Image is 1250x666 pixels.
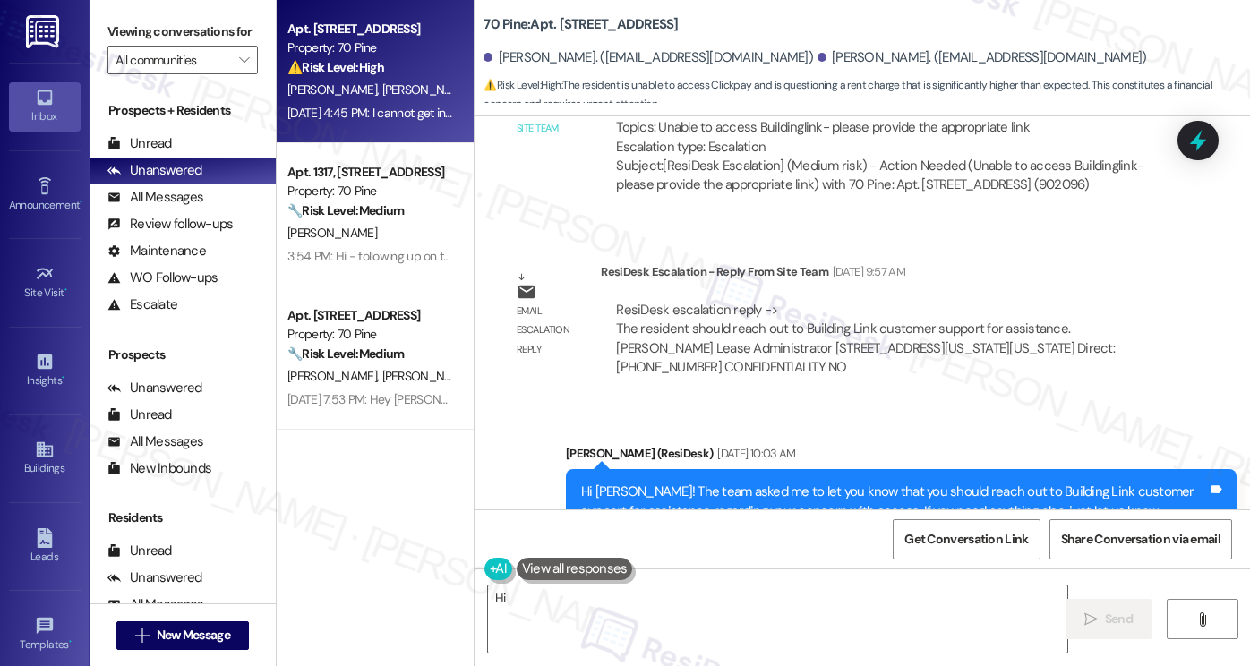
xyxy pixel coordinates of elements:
div: [PERSON_NAME]. ([EMAIL_ADDRESS][DOMAIN_NAME]) [484,48,813,67]
div: Residents [90,508,276,527]
span: [PERSON_NAME] [287,81,382,98]
div: Apt. 1317, [STREET_ADDRESS] [287,163,453,182]
div: [PERSON_NAME]. ([EMAIL_ADDRESS][DOMAIN_NAME]) [818,48,1147,67]
span: : The resident is unable to access Clickpay and is questioning a rent charge that is significantl... [484,76,1250,115]
div: Unanswered [107,161,202,180]
span: • [69,636,72,648]
span: [PERSON_NAME] [382,368,472,384]
div: Review follow-ups [107,215,233,234]
i:  [1084,612,1098,627]
i:  [239,53,249,67]
div: Prospects [90,346,276,364]
div: Unanswered [107,568,202,587]
div: [DATE] 10:03 AM [713,444,795,463]
div: All Messages [107,188,203,207]
div: Escalate [107,295,177,314]
div: ResiDesk Escalation - Reply From Site Team [601,262,1172,287]
div: 3:54 PM: Hi - following up on this again. Is there anyway something can be arranged directly with... [287,248,1117,264]
div: Property: 70 Pine [287,38,453,57]
div: ResiDesk escalation to site team -> Risk Level: Medium risk Topics: Unable to access Buildinglink... [616,80,1157,157]
div: [DATE] 7:53 PM: Hey [PERSON_NAME] and [PERSON_NAME], we appreciate your text! We'll be back at 11... [287,391,1194,407]
div: Apt. [STREET_ADDRESS] [287,306,453,325]
i:  [135,628,149,643]
span: New Message [157,626,230,645]
div: Subject: [ResiDesk Escalation] (Medium risk) - Action Needed (Unable to access Buildinglink- plea... [616,157,1157,195]
button: Get Conversation Link [893,519,1040,559]
div: Unread [107,542,172,560]
strong: ⚠️ Risk Level: High [484,78,561,92]
a: Site Visit • [9,259,81,307]
div: Hi [PERSON_NAME]! The team asked me to let you know that you should reach out to Building Link cu... [581,482,1208,521]
b: 70 Pine: Apt. [STREET_ADDRESS] [484,15,678,34]
div: [PERSON_NAME] (ResiDesk) [566,444,1237,469]
label: Viewing conversations for [107,18,258,46]
div: Property: 70 Pine [287,325,453,344]
img: ResiDesk Logo [26,15,63,48]
span: [PERSON_NAME] [287,368,382,384]
div: WO Follow-ups [107,269,218,287]
div: All Messages [107,432,203,451]
button: Send [1066,599,1152,639]
i:  [1195,612,1209,627]
span: Send [1105,610,1133,628]
input: All communities [116,46,229,74]
div: Property: 70 Pine [287,182,453,201]
a: Insights • [9,346,81,395]
div: Unanswered [107,379,202,397]
textarea: Hi [488,585,1067,653]
div: New Inbounds [107,459,211,478]
a: Inbox [9,82,81,131]
div: All Messages [107,595,203,614]
div: Apt. [STREET_ADDRESS] [287,20,453,38]
button: New Message [116,621,249,650]
span: • [64,284,67,296]
strong: ⚠️ Risk Level: High [287,59,384,75]
button: Share Conversation via email [1049,519,1232,559]
span: [PERSON_NAME] [382,81,472,98]
strong: 🔧 Risk Level: Medium [287,346,404,362]
span: • [62,371,64,384]
a: Buildings [9,434,81,482]
div: Unread [107,134,172,153]
span: • [80,196,82,209]
div: Unread [107,406,172,424]
div: Prospects + Residents [90,101,276,120]
a: Leads [9,523,81,571]
div: [DATE] 4:45 PM: I cannot get into click pay either to see a breakdown. [287,105,646,121]
div: ResiDesk escalation reply -> The resident should reach out to Building Link customer support for ... [616,301,1115,376]
div: Maintenance [107,242,206,260]
div: Email escalation reply [517,302,586,359]
div: [DATE] 9:57 AM [828,262,905,281]
a: Templates • [9,610,81,659]
span: Get Conversation Link [904,530,1028,549]
strong: 🔧 Risk Level: Medium [287,202,404,218]
span: Share Conversation via email [1061,530,1220,549]
span: [PERSON_NAME] [287,225,377,241]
